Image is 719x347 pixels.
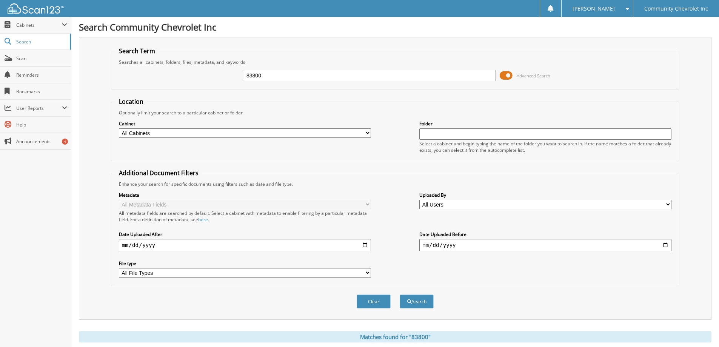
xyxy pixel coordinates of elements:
[62,139,68,145] div: 4
[119,239,371,251] input: start
[119,192,371,198] label: Metadata
[16,72,67,78] span: Reminders
[79,21,711,33] h1: Search Community Chevrolet Inc
[8,3,64,14] img: scan123-logo-white.svg
[115,97,147,106] legend: Location
[419,239,671,251] input: end
[357,295,391,308] button: Clear
[400,295,434,308] button: Search
[115,109,675,116] div: Optionally limit your search to a particular cabinet or folder
[119,120,371,127] label: Cabinet
[16,122,67,128] span: Help
[119,231,371,238] label: Date Uploaded After
[115,47,159,55] legend: Search Term
[119,260,371,267] label: File type
[16,105,62,111] span: User Reports
[419,192,671,198] label: Uploaded By
[115,181,675,187] div: Enhance your search for specific documents using filters such as date and file type.
[16,39,66,45] span: Search
[16,138,67,145] span: Announcements
[16,55,67,62] span: Scan
[419,120,671,127] label: Folder
[115,169,202,177] legend: Additional Document Filters
[16,22,62,28] span: Cabinets
[419,140,671,153] div: Select a cabinet and begin typing the name of the folder you want to search in. If the name match...
[16,88,67,95] span: Bookmarks
[573,6,615,11] span: [PERSON_NAME]
[198,216,208,223] a: here
[517,73,550,79] span: Advanced Search
[644,6,708,11] span: Community Chevrolet Inc
[79,331,711,342] div: Matches found for "83800"
[119,210,371,223] div: All metadata fields are searched by default. Select a cabinet with metadata to enable filtering b...
[115,59,675,65] div: Searches all cabinets, folders, files, metadata, and keywords
[419,231,671,238] label: Date Uploaded Before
